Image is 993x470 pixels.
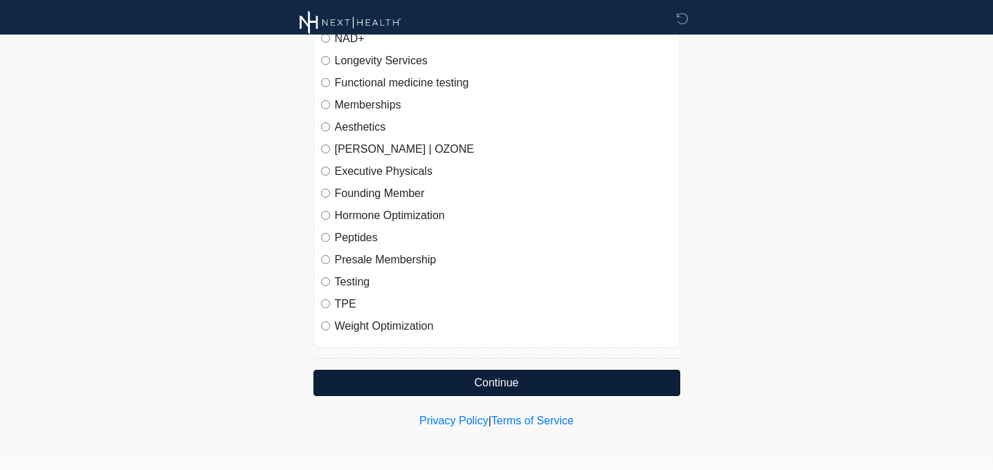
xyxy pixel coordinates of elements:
a: | [489,415,491,426]
input: Executive Physicals [321,167,330,176]
label: Weight Optimization [335,318,673,335]
input: Founding Member [321,189,330,198]
input: TPE [321,299,330,308]
a: Terms of Service [491,415,574,426]
label: Hormone Optimization [335,207,673,224]
label: Testing [335,274,673,290]
label: Longevity Services [335,53,673,69]
label: [PERSON_NAME] | OZONE [335,141,673,158]
label: Executive Physicals [335,163,673,180]
input: Hormone Optimization [321,211,330,220]
input: Presale Membership [321,255,330,264]
label: Peptides [335,229,673,246]
label: Founding Member [335,185,673,202]
input: Testing [321,277,330,286]
label: Aesthetics [335,119,673,135]
input: Peptides [321,233,330,242]
label: TPE [335,296,673,312]
label: Presale Membership [335,252,673,268]
a: Privacy Policy [419,415,489,426]
input: Longevity Services [321,56,330,65]
input: [PERSON_NAME] | OZONE [321,144,330,153]
input: Memberships [321,100,330,109]
input: Aesthetics [321,122,330,131]
button: Continue [313,370,680,396]
label: Functional medicine testing [335,75,673,91]
input: Weight Optimization [321,321,330,330]
img: Next Health Wellness Logo [300,10,401,35]
label: Memberships [335,97,673,113]
input: Functional medicine testing [321,78,330,87]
